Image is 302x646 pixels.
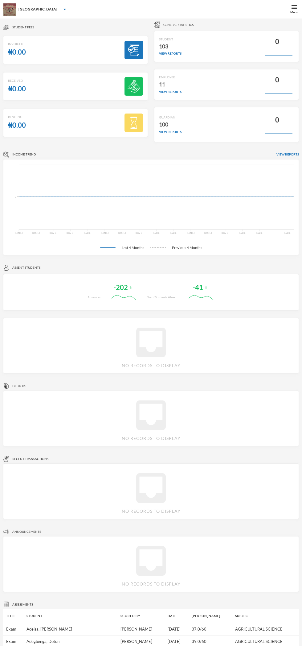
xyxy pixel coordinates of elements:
span: Announcements [12,529,41,534]
tspan: [DATE] [170,231,177,234]
tspan: 0 [15,195,16,198]
i: inbox [131,468,171,508]
div: 0 [275,36,279,48]
span: Last 4 Months [116,245,150,251]
tspan: [DATE] [32,231,40,234]
th: Subject [232,609,299,623]
td: [PERSON_NAME] [117,623,165,636]
tspan: [DATE] [222,231,229,234]
div: Menu [290,10,298,14]
div: 0 [275,114,279,126]
tspan: [DATE] [256,231,263,234]
tspan: [DATE] [84,231,91,234]
tspan: [DATE] [101,231,108,234]
div: 100 [159,120,182,130]
div: ₦0.00 [8,46,26,58]
span: Debtors [12,384,26,388]
td: AGRICULTURAL SCIENCE [232,623,299,636]
div: EMPLOYEE [159,75,182,80]
i: inbox [131,395,171,435]
span: No records to display [122,581,181,587]
tspan: [DATE] [187,231,194,234]
i: inbox [131,323,171,362]
div: ₦0.00 [8,83,26,95]
span: Absent students [12,265,40,270]
th: Date [165,609,188,623]
span: Previous 4 Months [166,245,208,251]
div: ₦0.00 [8,119,26,131]
div: 11 [159,80,182,89]
img: logo [3,3,16,16]
div: Pending [8,115,26,119]
tspan: [DATE] [50,231,57,234]
span: Student fees [12,25,34,30]
span: No records to display [122,435,181,441]
div: STUDENT [159,37,182,42]
th: Student [23,609,117,623]
td: Exam [3,623,23,636]
th: [PERSON_NAME] [189,609,232,623]
div: Invoiced [8,42,26,46]
div: 0 [275,74,279,86]
div: view reports [159,130,182,134]
td: Adeisa, [PERSON_NAME] [23,623,117,636]
a: Pending₦0.00 [3,109,148,142]
span: General Statistics [163,23,194,27]
span: Recent Transactions [12,457,48,461]
tspan: [DATE] [67,231,74,234]
i: inbox [131,541,171,581]
div: No of Students Absent [147,295,178,300]
div: -41 [193,282,203,294]
div: -202 [113,282,128,294]
tspan: [DATE] [15,231,22,234]
a: Invoiced₦0.00 [3,36,148,69]
div: view reports [159,89,182,94]
tspan: [DATE] [153,231,160,234]
tspan: [DATE] [136,231,143,234]
div: GUARDIAN [159,115,182,120]
tspan: [DATE] [284,231,291,234]
div: [GEOGRAPHIC_DATA] [18,6,57,12]
span: No records to display [122,508,181,514]
tspan: [DATE] [239,231,246,234]
span: Assessments [12,602,33,607]
span: Income Trend [12,152,36,157]
div: view reports [159,51,182,56]
span: No records to display [122,362,181,369]
th: Scored By [117,609,165,623]
div: 103 [159,42,182,52]
div: Absences [88,295,100,300]
div: Received [8,78,26,83]
span: View reports [276,152,299,157]
td: 37.0/60 [189,623,232,636]
tspan: [DATE] [204,231,212,234]
td: [DATE] [165,623,188,636]
th: Title [3,609,23,623]
tspan: [DATE] [118,231,126,234]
